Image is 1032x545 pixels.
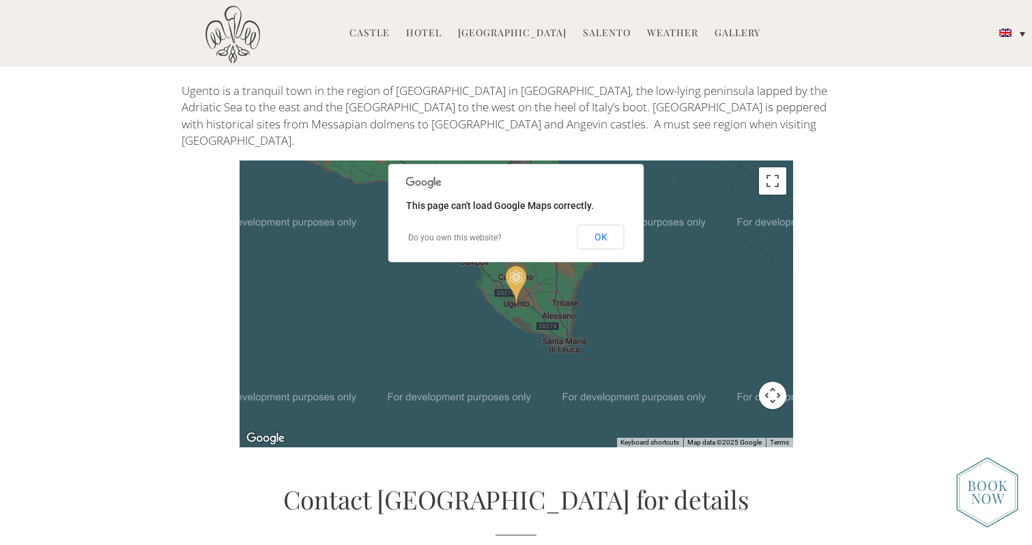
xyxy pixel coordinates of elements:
img: new-booknow.png [956,457,1018,528]
a: [GEOGRAPHIC_DATA] [458,26,567,42]
button: OK [577,225,625,249]
img: English [999,29,1012,37]
button: Toggle fullscreen view [759,167,786,195]
img: Castello di Ugento [205,5,260,64]
a: Terms [770,438,789,446]
button: Map camera controls [759,382,786,409]
a: Gallery [715,26,760,42]
a: Castle [349,26,390,42]
a: Hotel [406,26,442,42]
span: This page can't load Google Maps correctly. [406,200,594,211]
a: Salento [583,26,631,42]
a: Do you own this website? [408,233,502,242]
a: Weather [647,26,698,42]
span: Map data ©2025 Google [687,438,762,446]
button: Keyboard shortcuts [620,438,679,447]
img: Google [243,430,288,447]
a: Open this area in Google Maps (opens a new window) [243,430,288,447]
div: Castello di Ugento [506,266,526,304]
h2: Contact [GEOGRAPHIC_DATA] for details [182,481,850,535]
